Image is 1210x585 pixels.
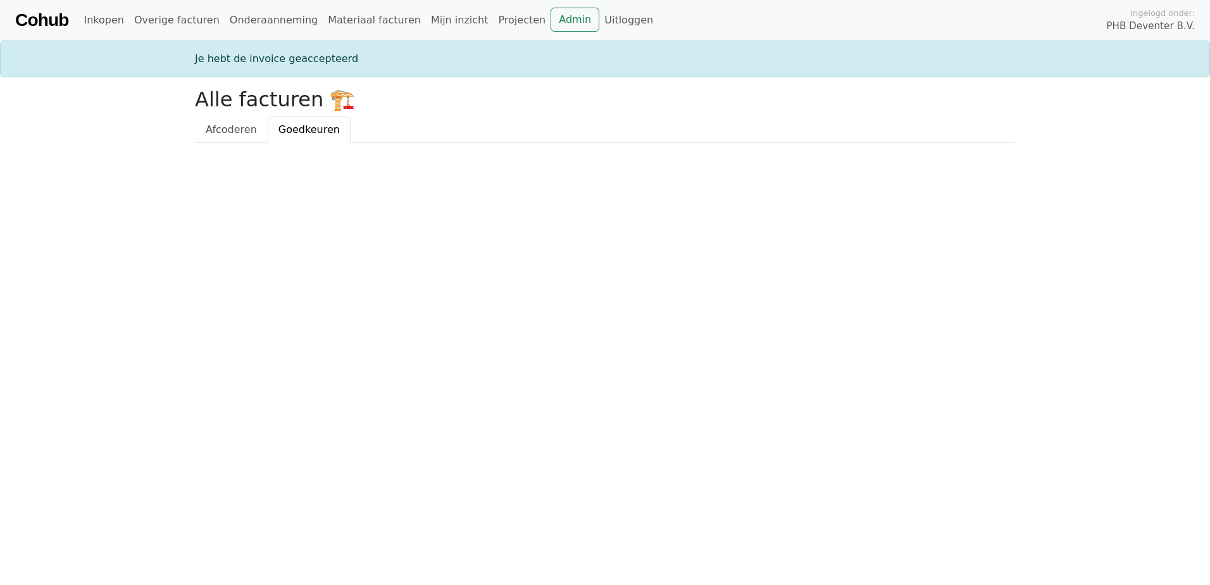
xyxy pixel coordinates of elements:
[195,116,268,143] a: Afcoderen
[323,8,426,33] a: Materiaal facturen
[426,8,494,33] a: Mijn inzicht
[129,8,225,33] a: Overige facturen
[1106,19,1195,34] span: PHB Deventer B.V.
[187,51,1023,66] div: Je hebt de invoice geaccepteerd
[78,8,128,33] a: Inkopen
[206,123,257,135] span: Afcoderen
[268,116,351,143] a: Goedkeuren
[195,87,1015,111] h2: Alle facturen 🏗️
[1130,7,1195,19] span: Ingelogd onder:
[225,8,323,33] a: Onderaanneming
[551,8,599,32] a: Admin
[278,123,340,135] span: Goedkeuren
[599,8,658,33] a: Uitloggen
[493,8,551,33] a: Projecten
[15,5,68,35] a: Cohub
